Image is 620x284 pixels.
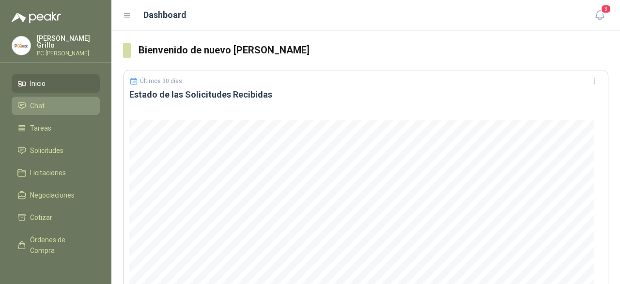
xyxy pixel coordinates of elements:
[601,4,611,14] span: 3
[30,78,46,89] span: Inicio
[30,145,63,156] span: Solicitudes
[139,43,609,58] h3: Bienvenido de nuevo [PERSON_NAME]
[12,231,100,260] a: Órdenes de Compra
[129,89,602,100] h3: Estado de las Solicitudes Recibidas
[143,8,186,22] h1: Dashboard
[12,164,100,182] a: Licitaciones
[30,123,51,134] span: Tareas
[591,7,608,24] button: 3
[30,212,52,223] span: Cotizar
[12,141,100,160] a: Solicitudes
[37,35,100,49] p: [PERSON_NAME] Grillo
[12,12,61,23] img: Logo peakr
[140,78,182,84] p: Últimos 30 días
[30,190,75,200] span: Negociaciones
[30,234,91,256] span: Órdenes de Compra
[12,36,31,55] img: Company Logo
[12,186,100,204] a: Negociaciones
[12,208,100,227] a: Cotizar
[30,100,45,111] span: Chat
[12,74,100,93] a: Inicio
[12,119,100,137] a: Tareas
[37,50,100,56] p: PC [PERSON_NAME]
[12,97,100,115] a: Chat
[30,167,66,178] span: Licitaciones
